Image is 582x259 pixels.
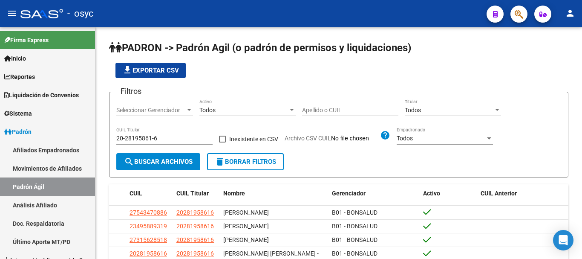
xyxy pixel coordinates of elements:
button: Buscar Archivos [116,153,200,170]
span: Nombre [223,190,245,197]
span: Sistema [4,109,32,118]
span: B01 - BONSALUD [332,250,377,257]
span: 27315628518 [130,236,167,243]
span: 23495889319 [130,223,167,230]
span: 20281958616 [176,209,214,216]
span: Exportar CSV [122,67,179,74]
span: PADRON -> Padrón Agil (o padrón de permisos y liquidaciones) [109,42,411,54]
span: Archivo CSV CUIL [285,135,331,142]
span: 20281958616 [176,223,214,230]
button: Borrar Filtros [207,153,284,170]
mat-icon: file_download [122,65,133,75]
datatable-header-cell: Gerenciador [328,184,420,203]
datatable-header-cell: CUIL Anterior [477,184,569,203]
span: Gerenciador [332,190,366,197]
span: Buscar Archivos [124,158,193,166]
span: B01 - BONSALUD [332,209,377,216]
span: Activo [423,190,440,197]
span: 27543470886 [130,209,167,216]
span: CUIL Titular [176,190,209,197]
span: B01 - BONSALUD [332,223,377,230]
mat-icon: search [124,157,134,167]
span: 20281958616 [176,250,214,257]
span: 20281958616 [176,236,214,243]
span: Inexistente en CSV [229,134,278,144]
mat-icon: person [565,8,575,18]
span: Liquidación de Convenios [4,90,79,100]
span: B01 - BONSALUD [332,236,377,243]
mat-icon: delete [215,157,225,167]
span: Reportes [4,72,35,81]
div: Open Intercom Messenger [553,230,573,250]
h3: Filtros [116,85,146,97]
span: [PERSON_NAME] [223,209,269,216]
span: [PERSON_NAME] [PERSON_NAME] - [223,250,319,257]
span: Inicio [4,54,26,63]
span: Todos [397,135,413,142]
span: CUIL Anterior [481,190,517,197]
span: 20281958616 [130,250,167,257]
span: Todos [405,107,421,113]
span: [PERSON_NAME] [223,223,269,230]
mat-icon: help [380,130,390,140]
span: Seleccionar Gerenciador [116,107,185,114]
span: Todos [199,107,216,113]
mat-icon: menu [7,8,17,18]
span: CUIL [130,190,142,197]
span: Firma Express [4,35,49,45]
datatable-header-cell: Activo [420,184,477,203]
span: [PERSON_NAME] [223,236,269,243]
button: Exportar CSV [115,63,186,78]
datatable-header-cell: CUIL Titular [173,184,220,203]
datatable-header-cell: Nombre [220,184,328,203]
span: - osyc [67,4,94,23]
span: Borrar Filtros [215,158,276,166]
input: Archivo CSV CUIL [331,135,380,143]
datatable-header-cell: CUIL [126,184,173,203]
span: Padrón [4,127,32,137]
